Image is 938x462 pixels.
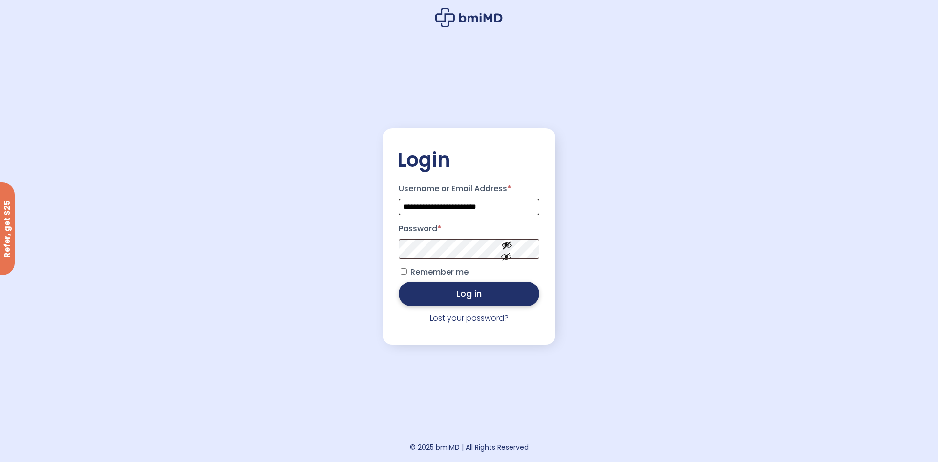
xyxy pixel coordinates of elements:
a: Lost your password? [430,312,509,324]
label: Username or Email Address [399,181,539,197]
input: Remember me [401,268,407,275]
h2: Login [397,148,541,172]
div: © 2025 bmiMD | All Rights Reserved [410,440,529,454]
label: Password [399,221,539,237]
span: Remember me [410,266,469,278]
button: Log in [399,282,539,306]
button: Show password [479,232,534,265]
